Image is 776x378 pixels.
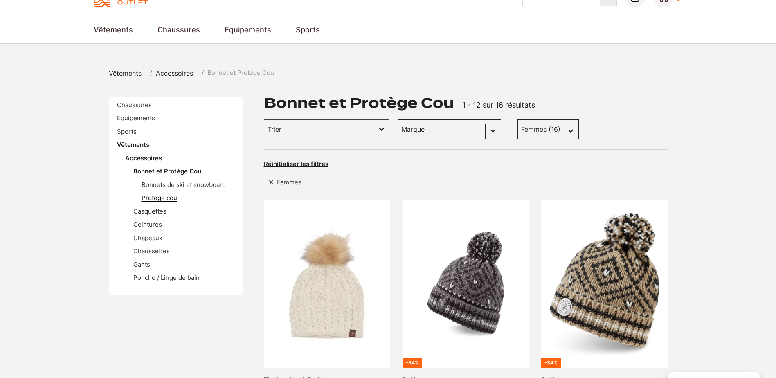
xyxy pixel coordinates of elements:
[133,234,162,242] a: Chapeaux
[117,141,149,148] a: Vêtements
[117,101,152,109] a: Chaussures
[133,274,200,281] a: Poncho / Linge de bain
[264,97,454,110] h1: Bonnet et Protège Cou
[133,247,170,255] a: Chaussettes
[207,68,274,78] span: Bonnet et Protège Cou
[462,101,535,109] span: 1 - 12 sur 16 résultats
[296,24,320,35] a: Sports
[117,114,155,122] a: Equipements
[133,167,201,175] a: Bonnet et Protège Cou
[117,128,137,135] a: Sports
[133,261,150,268] a: Gants
[264,160,328,168] button: Réinitialiser les filtres
[268,124,371,135] input: Trier
[133,220,162,228] a: Ceintures
[142,194,177,202] a: Protège cou
[94,24,133,35] a: Vêtements
[274,177,305,188] span: Femmes
[109,69,142,77] span: Vêtements
[109,68,146,78] a: Vêtements
[264,175,308,190] div: Femmes
[125,154,162,162] a: Accessoires
[157,24,200,35] a: Chaussures
[374,120,389,139] button: Basculer la liste
[225,24,271,35] a: Equipements
[142,181,226,189] a: Bonnets de ski et snowboard
[109,68,274,78] nav: breadcrumbs
[156,68,198,78] a: Accessoires
[133,207,166,215] a: Casquettes
[156,69,193,77] span: Accessoires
